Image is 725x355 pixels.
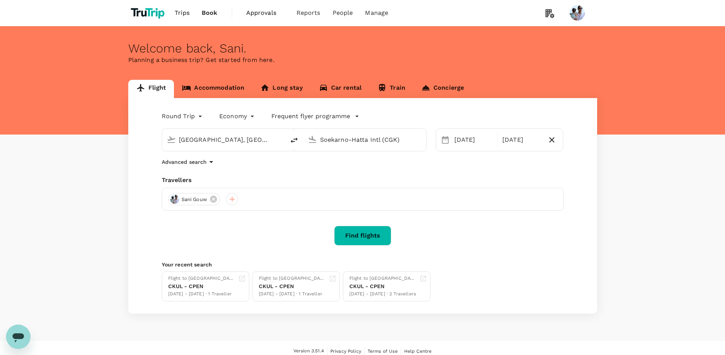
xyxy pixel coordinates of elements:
button: delete [285,131,303,149]
div: [DATE] - [DATE] · 1 Traveller [259,290,326,298]
div: Flight to [GEOGRAPHIC_DATA] [259,275,326,282]
p: Your recent search [162,261,564,268]
p: Frequent flyer programme [271,112,350,121]
span: Book [202,8,218,17]
span: People [333,8,353,17]
span: Trips [175,8,190,17]
a: Car rental [311,80,370,98]
button: Open [421,139,422,140]
img: avatar-6695f0dd85a4d.png [170,195,179,204]
div: [DATE] - [DATE] · 1 Traveller [168,290,235,298]
div: Travellers [162,176,564,185]
p: Advanced search [162,158,207,166]
button: Frequent flyer programme [271,112,359,121]
span: Terms of Use [368,349,398,354]
a: Flight [128,80,174,98]
span: Approvals [246,8,284,17]
input: Going to [320,134,410,146]
span: Sani Gouw [177,196,212,203]
iframe: Button to launch messaging window [6,325,30,349]
img: TruTrip logo [128,5,169,21]
button: Find flights [334,226,391,246]
div: Welcome back , Sani . [128,41,597,55]
div: Sani Gouw [168,193,220,205]
div: Flight to [GEOGRAPHIC_DATA] [168,275,235,282]
span: Manage [365,8,388,17]
div: Flight to [GEOGRAPHIC_DATA] [349,275,416,282]
div: [DATE] [451,132,496,147]
div: Round Trip [162,110,204,122]
div: [DATE] [499,132,544,147]
div: [DATE] - [DATE] · 2 Travellers [349,290,416,298]
a: Train [370,80,413,98]
p: Planning a business trip? Get started from here. [128,55,597,65]
a: Accommodation [174,80,252,98]
button: Advanced search [162,157,216,166]
button: Open [280,139,281,140]
div: CKUL - CPEN [259,282,326,290]
a: Concierge [413,80,472,98]
a: Long stay [252,80,311,98]
span: Reports [296,8,320,17]
input: Depart from [179,134,269,146]
img: Sani Gouw [570,5,585,21]
div: CKUL - CPEN [168,282,235,290]
span: Version 3.51.4 [293,347,324,355]
div: CKUL - CPEN [349,282,416,290]
span: Help Centre [404,349,432,354]
span: Privacy Policy [330,349,361,354]
div: Economy [219,110,256,122]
